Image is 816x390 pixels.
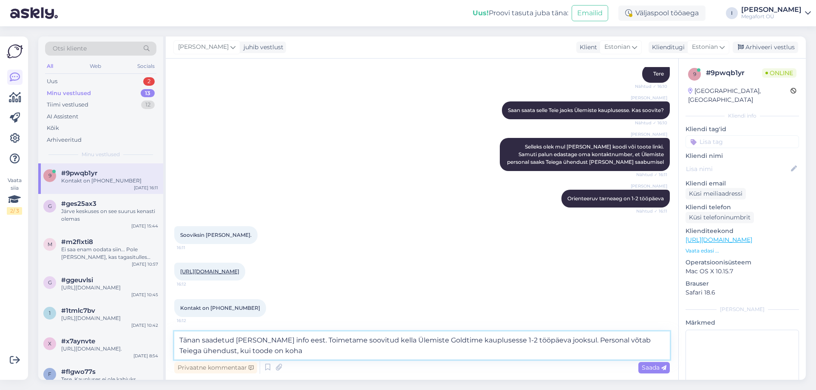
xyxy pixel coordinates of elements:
div: Arhiveeri vestlus [733,42,798,53]
span: Selleks olek mul [PERSON_NAME] koodi või toote linki. Samuti palun edastage oma kontaktnumber, et... [507,143,665,165]
span: #1tmlc7bv [61,307,95,314]
span: Saada [642,364,666,371]
div: 12 [141,101,155,109]
p: Kliendi telefon [686,203,799,212]
div: Vaata siia [7,177,22,215]
div: Proovi tasuta juba täna: [473,8,568,18]
div: Kontakt on [PHONE_NUMBER] [61,177,158,185]
span: Saan saata selle Teie jaoks Ülemiste kauplusesse. Kas soovite? [508,107,664,113]
div: [PERSON_NAME] [741,6,802,13]
div: [DATE] 10:45 [131,292,158,298]
b: Uus! [473,9,489,17]
p: Operatsioonisüsteem [686,258,799,267]
div: Arhiveeritud [47,136,82,144]
a: [URL][DOMAIN_NAME] [180,268,239,275]
div: juhib vestlust [240,43,283,52]
span: m [48,241,52,247]
p: Mac OS X 10.15.7 [686,267,799,276]
button: Emailid [572,5,608,21]
p: Kliendi nimi [686,152,799,160]
p: Märkmed [686,318,799,327]
span: Online [762,68,796,78]
div: Järve keskuses on see suurus kenasti olemas [61,208,158,223]
span: #x7aynvte [61,337,95,345]
div: [DATE] 10:42 [131,322,158,328]
div: Tiimi vestlused [47,101,88,109]
span: 16:12 [177,281,209,287]
span: Tere [653,70,664,77]
span: Otsi kliente [53,44,87,53]
div: Minu vestlused [47,89,91,98]
span: g [48,279,52,286]
span: #ggeuvlsi [61,276,93,284]
div: [DATE] 8:54 [133,353,158,359]
p: Kliendi email [686,179,799,188]
span: [PERSON_NAME] [178,42,229,52]
span: [PERSON_NAME] [631,131,667,137]
div: Küsi telefoninumbrit [686,212,754,223]
span: f [48,371,51,377]
span: Nähtud ✓ 16:10 [635,83,667,90]
div: [GEOGRAPHIC_DATA], [GEOGRAPHIC_DATA] [688,87,790,104]
span: 9 [693,71,696,77]
div: 2 / 3 [7,207,22,215]
div: [DATE] 15:44 [131,223,158,229]
div: [DATE] 10:57 [132,261,158,267]
div: # 9pwqb1yr [706,68,762,78]
p: Klienditeekond [686,227,799,236]
input: Lisa tag [686,135,799,148]
span: Minu vestlused [82,151,120,158]
span: 16:11 [177,244,209,251]
div: Küsi meiliaadressi [686,188,746,199]
input: Lisa nimi [686,164,789,174]
div: Privaatne kommentaar [174,362,257,373]
div: I [726,7,738,19]
div: [URL][DOMAIN_NAME] [61,284,158,292]
span: Estonian [692,42,718,52]
img: Askly Logo [7,43,23,59]
div: [PERSON_NAME] [686,306,799,313]
div: Web [88,61,103,72]
span: g [48,203,52,209]
div: 2 [143,77,155,86]
div: [URL][DOMAIN_NAME] [61,314,158,322]
div: [DATE] 16:11 [134,185,158,191]
span: Nähtud ✓ 16:11 [635,208,667,214]
div: Socials [136,61,156,72]
p: Safari 18.6 [686,288,799,297]
div: Uus [47,77,57,86]
p: Kliendi tag'id [686,125,799,134]
a: [PERSON_NAME]Megafort OÜ [741,6,811,20]
span: Estonian [604,42,630,52]
span: 1 [49,310,51,316]
span: Sooviksin [PERSON_NAME]. [180,232,252,238]
div: Megafort OÜ [741,13,802,20]
div: [URL][DOMAIN_NAME]. [61,345,158,353]
span: Orienteeruv tarneaeg on 1-2 tööpäeva [567,195,664,202]
span: [PERSON_NAME] [631,183,667,189]
span: [PERSON_NAME] [631,95,667,101]
div: All [45,61,55,72]
span: Kontakt on [PHONE_NUMBER] [180,305,260,311]
span: 9 [48,172,51,179]
span: Nähtud ✓ 16:10 [635,120,667,126]
div: AI Assistent [47,112,78,121]
span: #ges25ax3 [61,200,96,208]
div: 13 [141,89,155,98]
span: 16:12 [177,317,209,324]
span: #flgwo77s [61,368,96,376]
a: [URL][DOMAIN_NAME] [686,236,752,244]
textarea: Tänan saadetud [PERSON_NAME] info eest. Toimetame soovitud kella Ülemiste Goldtime kauplusesse 1-... [174,331,670,359]
div: Klienditugi [649,43,685,52]
div: Väljaspool tööaega [618,6,705,21]
span: #9pwqb1yr [61,169,97,177]
p: Vaata edasi ... [686,247,799,255]
div: Kliendi info [686,112,799,120]
div: Ei saa enam oodata siin... Pole [PERSON_NAME], kas tagasitulles vestlus alles... aga kas oleks võ... [61,246,158,261]
div: Klient [576,43,597,52]
span: #m2flxti8 [61,238,93,246]
div: Kõik [47,124,59,132]
p: Brauser [686,279,799,288]
span: x [48,340,51,347]
span: Nähtud ✓ 16:11 [635,171,667,178]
